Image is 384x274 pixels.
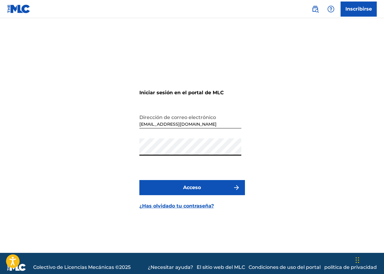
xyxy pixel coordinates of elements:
font: Condiciones de uso del portal [249,264,321,270]
a: Búsqueda pública [309,3,321,15]
font: ¿Necesitar ayuda? [148,264,193,270]
div: Ayuda [325,3,337,15]
a: ¿Has olvidado tu contraseña? [139,202,214,210]
a: ¿Necesitar ayuda? [148,264,193,271]
img: ayuda [327,5,335,13]
font: 2025 [119,264,131,270]
a: Inscribirse [341,2,377,17]
font: Colectivo de Licencias Mecánicas © [33,264,119,270]
font: ¿Has olvidado tu contraseña? [139,203,214,209]
img: logo [7,264,26,271]
a: Condiciones de uso del portal [249,264,321,271]
font: política de privacidad [324,264,377,270]
font: El sitio web del MLC [197,264,245,270]
div: Arrastrar [356,251,359,269]
font: Iniciar sesión en el portal de MLC [139,90,224,95]
img: buscar [312,5,319,13]
font: Acceso [183,185,201,190]
font: Inscribirse [345,6,372,12]
img: f7272a7cc735f4ea7f67.svg [233,184,240,191]
iframe: Widget de chat [354,245,384,274]
a: El sitio web del MLC [197,264,245,271]
a: política de privacidad [324,264,377,271]
img: Logotipo del MLC [7,5,30,13]
button: Acceso [139,180,245,195]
